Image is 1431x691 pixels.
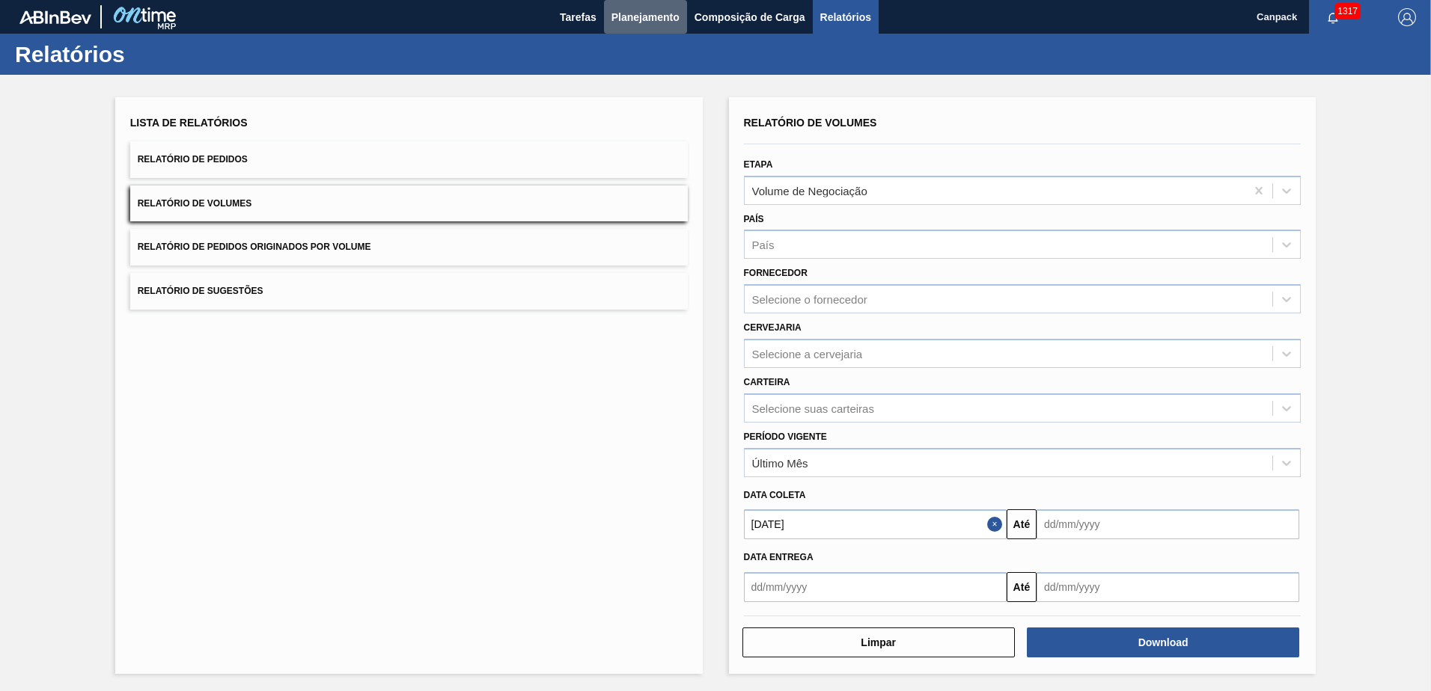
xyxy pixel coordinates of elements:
label: Período Vigente [744,432,827,442]
span: Data coleta [744,490,806,500]
div: Selecione a cervejaria [752,347,863,360]
button: Notificações [1309,7,1357,28]
span: Relatório de Pedidos Originados por Volume [138,242,371,252]
h1: Relatórios [15,46,281,63]
input: dd/mm/yyyy [744,509,1007,539]
span: Tarefas [560,8,596,26]
input: dd/mm/yyyy [744,572,1007,602]
input: dd/mm/yyyy [1037,509,1299,539]
button: Até [1007,572,1037,602]
div: Volume de Negociação [752,184,867,197]
span: Lista de Relatórios [130,117,248,129]
label: País [744,214,764,224]
label: Cervejaria [744,322,802,333]
span: Composição de Carga [695,8,805,26]
button: Limpar [742,627,1015,657]
span: Relatório de Pedidos [138,154,248,165]
span: 1317 [1334,3,1361,19]
span: Relatório de Volumes [744,117,877,129]
span: Relatório de Sugestões [138,286,263,296]
span: Relatório de Volumes [138,198,251,209]
div: Selecione suas carteiras [752,402,874,414]
img: TNhmsLtSVTkK8tSr43FrP2fwEKptu5GPRR3wAAAABJRU5ErkJggg== [19,10,91,24]
div: País [752,239,775,251]
button: Relatório de Sugestões [130,273,688,310]
button: Download [1027,627,1299,657]
img: Logout [1398,8,1416,26]
button: Relatório de Pedidos [130,141,688,178]
div: Último Mês [752,456,808,469]
button: Relatório de Volumes [130,185,688,222]
button: Até [1007,509,1037,539]
button: Relatório de Pedidos Originados por Volume [130,229,688,265]
div: Selecione o fornecedor [752,293,867,306]
label: Fornecedor [744,268,808,278]
span: Relatórios [820,8,871,26]
span: Planejamento [611,8,680,26]
span: Data Entrega [744,552,814,562]
input: dd/mm/yyyy [1037,572,1299,602]
button: Close [987,509,1007,539]
label: Etapa [744,159,773,170]
label: Carteira [744,377,790,387]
